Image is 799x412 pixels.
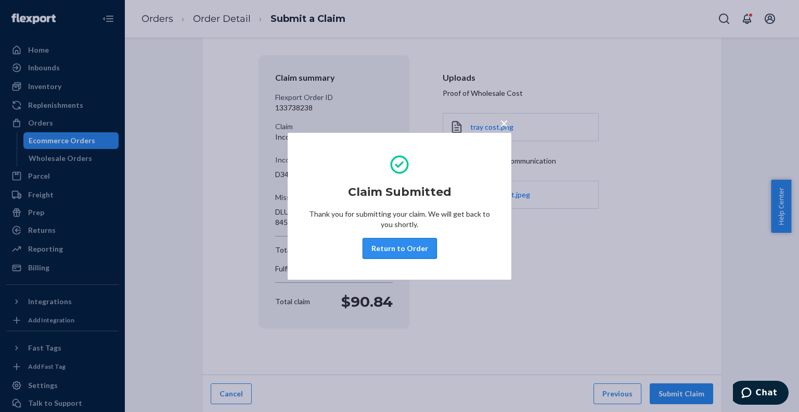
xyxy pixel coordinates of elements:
iframe: Opens a widget where you can chat to one of our agents [733,381,789,407]
p: Thank you for submitting your claim. We will get back to you shortly. [308,209,491,230]
span: × [500,114,508,132]
button: Return to Order [363,238,437,259]
h2: Claim Submitted [348,184,452,201]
